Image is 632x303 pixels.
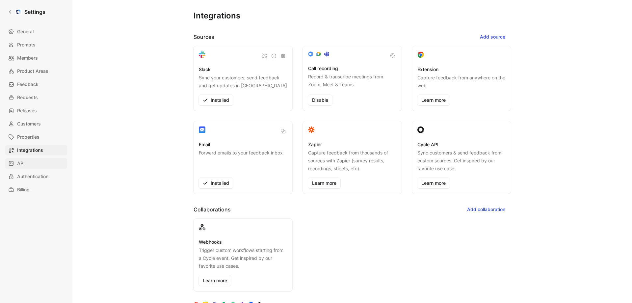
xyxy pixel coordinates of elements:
h3: Extension [417,66,438,73]
a: Learn more [417,178,450,188]
span: Integrations [17,146,43,154]
a: Learn more [417,95,450,105]
span: Releases [17,107,37,115]
span: Customers [17,120,41,128]
a: Prompts [5,40,67,50]
a: Properties [5,132,67,142]
span: Members [17,54,38,62]
button: Installed [199,178,233,188]
button: Add source [474,32,511,42]
p: Capture feedback from thousands of sources with Zapier (survey results, recordings, sheets, etc). [308,149,396,173]
a: Requests [5,92,67,103]
button: Add collaboration [461,204,511,215]
span: Add collaboration [467,206,505,213]
h3: Slack [199,66,211,73]
span: Installed [203,179,229,187]
p: Sync your customers, send feedback and get updates in [GEOGRAPHIC_DATA] [199,74,287,90]
h1: Settings [24,8,45,16]
h3: Email [199,141,210,149]
a: Feedback [5,79,67,90]
span: Disable [312,96,328,104]
h1: Integrations [194,11,240,21]
p: Record & transcribe meetings from Zoom, Meet & Teams. [308,73,396,90]
a: Learn more [308,178,340,188]
p: Forward emails to your feedback inbox [199,149,283,173]
p: Sync customers & send feedback from custom sources. Get inspired by our favorite use case [417,149,506,173]
span: Product Areas [17,67,48,75]
span: Billing [17,186,30,194]
button: Disable [308,95,332,105]
span: API [17,159,25,167]
a: Settings [5,5,48,18]
p: Capture feedback from anywhere on the web [417,74,506,90]
a: Members [5,53,67,63]
span: Add source [480,33,505,41]
span: Installed [203,96,229,104]
span: General [17,28,34,36]
a: Billing [5,184,67,195]
a: API [5,158,67,169]
a: Authentication [5,171,67,182]
span: Requests [17,94,38,101]
a: Product Areas [5,66,67,76]
h3: Call recording [308,65,338,72]
span: Properties [17,133,39,141]
a: Integrations [5,145,67,155]
a: Customers [5,119,67,129]
span: Prompts [17,41,36,49]
h2: Collaborations [194,206,231,213]
h3: Webhooks [199,238,222,246]
span: Feedback [17,80,39,88]
h3: Cycle API [417,141,438,149]
button: Installed [199,95,233,105]
h3: Zapier [308,141,322,149]
span: Authentication [17,173,48,180]
a: General [5,26,67,37]
p: Trigger custom workflows starting from a Cycle event. Get inspired by our favorite use cases. [199,246,287,270]
a: Learn more [199,275,231,286]
a: Releases [5,105,67,116]
h2: Sources [194,33,214,41]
